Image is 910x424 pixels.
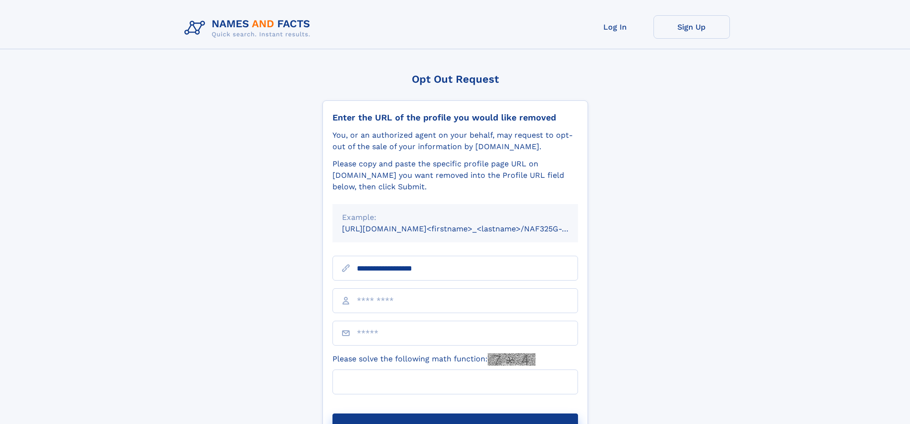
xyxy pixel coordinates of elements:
a: Sign Up [653,15,730,39]
div: Example: [342,212,568,223]
a: Log In [577,15,653,39]
div: Please copy and paste the specific profile page URL on [DOMAIN_NAME] you want removed into the Pr... [332,158,578,193]
div: You, or an authorized agent on your behalf, may request to opt-out of the sale of your informatio... [332,130,578,152]
div: Enter the URL of the profile you would like removed [332,112,578,123]
img: Logo Names and Facts [181,15,318,41]
label: Please solve the following math function: [332,353,535,366]
div: Opt Out Request [322,73,588,85]
small: [URL][DOMAIN_NAME]<firstname>_<lastname>/NAF325G-xxxxxxxx [342,224,596,233]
